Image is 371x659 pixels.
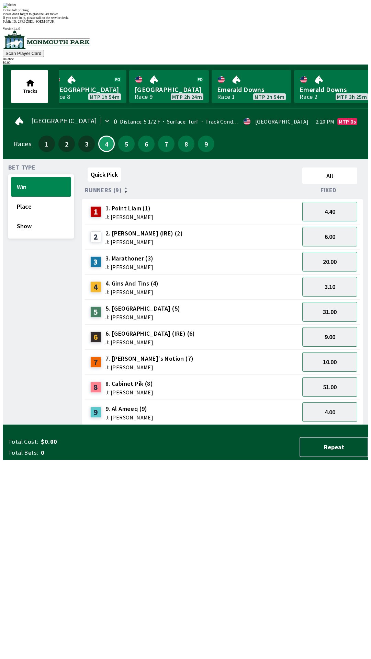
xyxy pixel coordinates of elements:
button: 31.00 [302,302,357,322]
span: J: [PERSON_NAME] [105,339,195,345]
span: 8 [180,141,193,146]
span: 4 [101,142,112,146]
button: 6 [138,136,155,152]
div: [GEOGRAPHIC_DATA] [255,119,309,124]
span: 6 [140,141,153,146]
div: 2 [90,231,101,242]
img: ticket [3,3,16,8]
span: 3 [80,141,93,146]
span: 4. Gins And Tins (4) [105,279,159,288]
span: 2. [PERSON_NAME] (IRE) (2) [105,229,183,238]
span: Emerald Downs [217,85,286,94]
button: 4 [98,136,115,152]
span: MTP 0s [339,119,356,124]
span: 5 [120,141,133,146]
span: J: [PERSON_NAME] [105,314,180,320]
span: J: [PERSON_NAME] [105,214,153,220]
span: J: [PERSON_NAME] [105,289,159,295]
button: 8 [178,136,194,152]
span: 1 [40,141,53,146]
span: MTP 2h 54m [255,94,284,100]
span: J: [PERSON_NAME] [105,239,183,245]
span: If you need help, please talk to the service desk. [3,16,69,20]
span: 9. Al Ameeq (9) [105,404,153,413]
span: 2FRI-Z5DL-3QEM-37UK [18,20,55,23]
span: [GEOGRAPHIC_DATA] [31,118,97,124]
span: Repeat [306,443,362,451]
span: 4.00 [325,408,335,416]
span: 0 [41,449,149,457]
span: 7. [PERSON_NAME]'s Notion (7) [105,354,194,363]
span: 3.10 [325,283,335,291]
span: Win [17,183,65,191]
img: venue logo [3,31,90,49]
div: Race 9 [135,94,153,100]
span: Tracks [23,88,37,94]
span: [GEOGRAPHIC_DATA] [52,85,121,94]
div: 9 [90,407,101,418]
div: Balance [3,57,368,61]
span: Total Cost: [8,438,38,446]
span: Surface: Turf [160,118,199,125]
button: 6.00 [302,227,357,246]
button: 20.00 [302,252,357,271]
button: Show [11,216,71,236]
button: 9 [198,136,214,152]
button: 51.00 [302,377,357,397]
button: 4.40 [302,202,357,221]
div: 8 [90,382,101,393]
span: MTP 3h 25m [337,94,367,100]
span: 51.00 [323,383,337,391]
span: 7 [160,141,173,146]
span: Quick Pick [91,171,118,178]
div: Public ID: [3,20,368,23]
span: 5. [GEOGRAPHIC_DATA] (5) [105,304,180,313]
button: 4.00 [302,402,357,422]
button: 3 [78,136,95,152]
span: 8. Cabinet Pik (8) [105,379,153,388]
span: 10.00 [323,358,337,366]
div: Ticket 1 of 1 printing [3,8,368,12]
span: 6. [GEOGRAPHIC_DATA] (IRE) (6) [105,329,195,338]
span: MTP 2h 24m [172,94,202,100]
button: 1 [38,136,55,152]
button: All [302,167,357,184]
a: [GEOGRAPHIC_DATA]Race 8MTP 1h 54m [47,70,126,103]
span: Bet Type [8,165,35,170]
span: 1. Point Liam (1) [105,204,153,213]
button: Tracks [11,70,48,103]
span: 6.00 [325,233,335,241]
div: Race 8 [52,94,70,100]
button: 10.00 [302,352,357,372]
button: Place [11,197,71,216]
div: Please don't forget to grab the last ticket [3,12,368,16]
span: Fixed [321,187,337,193]
div: Version 1.4.0 [3,27,368,31]
span: 20.00 [323,258,337,266]
div: $ 0.00 [3,61,368,65]
a: Emerald DownsRace 1MTP 2h 54m [212,70,291,103]
span: 9 [200,141,213,146]
a: [GEOGRAPHIC_DATA]Race 9MTP 2h 24m [129,70,209,103]
span: 2:20 PM [316,119,335,124]
button: 3.10 [302,277,357,297]
span: 9.00 [325,333,335,341]
div: 7 [90,357,101,368]
span: Distance: 5 1/2 F [120,118,160,125]
span: Place [17,203,65,210]
span: J: [PERSON_NAME] [105,390,153,395]
div: Races [14,141,31,147]
span: 3. Marathoner (3) [105,254,154,263]
button: Quick Pick [88,167,121,182]
button: 9.00 [302,327,357,347]
div: 0 [114,119,117,124]
div: Race 2 [300,94,317,100]
button: Repeat [300,437,368,457]
span: Total Bets: [8,449,38,457]
div: 3 [90,256,101,267]
span: J: [PERSON_NAME] [105,365,194,370]
span: All [305,172,354,180]
div: Fixed [300,187,360,194]
button: 2 [58,136,75,152]
span: 31.00 [323,308,337,316]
